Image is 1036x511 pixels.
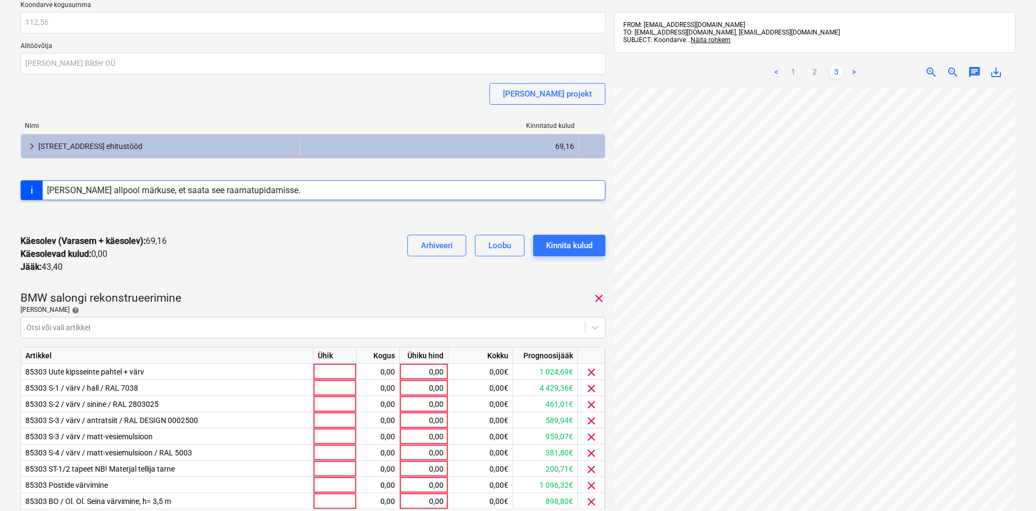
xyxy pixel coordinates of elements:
div: 381,80€ [513,445,578,461]
div: Nimi [21,122,300,130]
a: Previous page [769,66,782,79]
div: 0,00 [404,412,444,428]
span: 85303 S-3 / värv / antratsiit / RAL DESIGN 0002500 [25,416,198,425]
div: 0,00€ [448,493,513,509]
span: 85303 BO / Ol. Ol. Seina värvimine, h= 3,5 m [25,497,171,506]
div: 0,00 [361,396,395,412]
div: 4 429,36€ [513,380,578,396]
div: 0,00 [404,477,444,493]
button: Kinnita kulud [533,235,605,256]
span: clear [592,292,605,305]
div: 0,00€ [448,364,513,380]
div: 0,00 [361,380,395,396]
a: Page 3 is your current page [830,66,843,79]
p: 43,40 [21,261,63,274]
span: ... [686,36,731,44]
div: 0,00€ [448,396,513,412]
span: Näita rohkem [691,36,731,44]
div: 0,00 [361,445,395,461]
strong: Käesolevad kulud : [21,249,91,259]
span: clear [585,382,598,395]
div: 0,00 [361,412,395,428]
a: Next page [847,66,860,79]
span: keyboard_arrow_right [25,140,38,153]
span: 85303 S-1 / värv / hall / RAL 7038 [25,384,138,392]
div: 0,00 [404,380,444,396]
span: zoom_in [925,66,938,79]
button: Loobu [475,235,524,256]
p: 0,00 [21,248,107,261]
span: 85303 Postide värvimine [25,481,108,489]
a: Page 2 [808,66,821,79]
span: 85303 S-2 / värv / sinine / RAL 2803025 [25,400,159,408]
button: [PERSON_NAME] projekt [489,83,605,105]
button: Arhiveeri [407,235,466,256]
span: clear [585,398,598,411]
div: 589,94€ [513,412,578,428]
div: [PERSON_NAME] allpool märkuse, et saata see raamatupidamisse. [47,185,301,195]
span: clear [585,447,598,460]
div: Artikkel [21,348,313,364]
span: clear [585,431,598,444]
div: 0,00 [404,428,444,445]
div: 0,00 [404,364,444,380]
div: Kinnitatud kulud [300,122,580,130]
span: clear [585,495,598,508]
div: 0,00 [404,493,444,509]
span: clear [585,366,598,379]
span: zoom_out [946,66,959,79]
div: 69,16 [304,138,574,155]
div: 0,00 [361,364,395,380]
a: Page 1 [787,66,800,79]
div: 0,00€ [448,445,513,461]
div: 0,00€ [448,477,513,493]
p: BMW salongi rekonstrueerimine [21,291,181,306]
span: clear [585,479,598,492]
span: TO: [EMAIL_ADDRESS][DOMAIN_NAME], [EMAIL_ADDRESS][DOMAIN_NAME] [623,29,840,36]
div: 959,07€ [513,428,578,445]
span: chat [968,66,981,79]
div: [PERSON_NAME] [21,306,605,315]
div: Kogus [357,348,400,364]
div: 0,00 [404,461,444,477]
span: FROM: [EMAIL_ADDRESS][DOMAIN_NAME] [623,21,745,29]
div: 0,00 [361,477,395,493]
span: 85303 Uute kipsseinte pahtel + värv [25,367,144,376]
span: 85303 S-3 / värv / matt-vesiemulsioon [25,432,153,441]
div: 0,00€ [448,461,513,477]
p: Alltöövõtja [21,42,605,53]
span: clear [585,463,598,476]
div: 0,00 [404,396,444,412]
div: 200,71€ [513,461,578,477]
div: 0,00 [361,428,395,445]
div: Prognoosijääk [513,348,578,364]
iframe: Chat Widget [982,459,1036,511]
div: Kinnita kulud [546,239,592,253]
span: SUBJECT: Koondarve [623,36,686,44]
div: 461,01€ [513,396,578,412]
div: Ühik [313,348,357,364]
div: 0,00€ [448,380,513,396]
span: 85303 S-4 / värv / matt-vesiemulsioon / RAL 5003 [25,448,192,457]
div: 0,00 [404,445,444,461]
div: 1 096,32€ [513,477,578,493]
div: 0,00€ [448,428,513,445]
div: 1 024,69€ [513,364,578,380]
div: 0,00€ [448,412,513,428]
input: Alltöövõtja [21,53,605,74]
div: 0,00 [361,493,395,509]
div: 898,80€ [513,493,578,509]
div: Kokku [448,348,513,364]
p: Koondarve kogusumma [21,1,605,12]
div: [STREET_ADDRESS] ehitustööd [38,138,295,155]
div: [PERSON_NAME] projekt [503,87,592,101]
div: Arhiveeri [421,239,453,253]
span: 85303 ST-1/2 tapeet NB! Materjal tellija tarne [25,465,175,473]
strong: Jääk : [21,262,42,272]
div: 0,00 [361,461,395,477]
input: Koondarve kogusumma [21,12,605,33]
span: help [70,306,79,314]
strong: Käesolev (Varasem + käesolev) : [21,236,146,246]
span: save_alt [990,66,1003,79]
